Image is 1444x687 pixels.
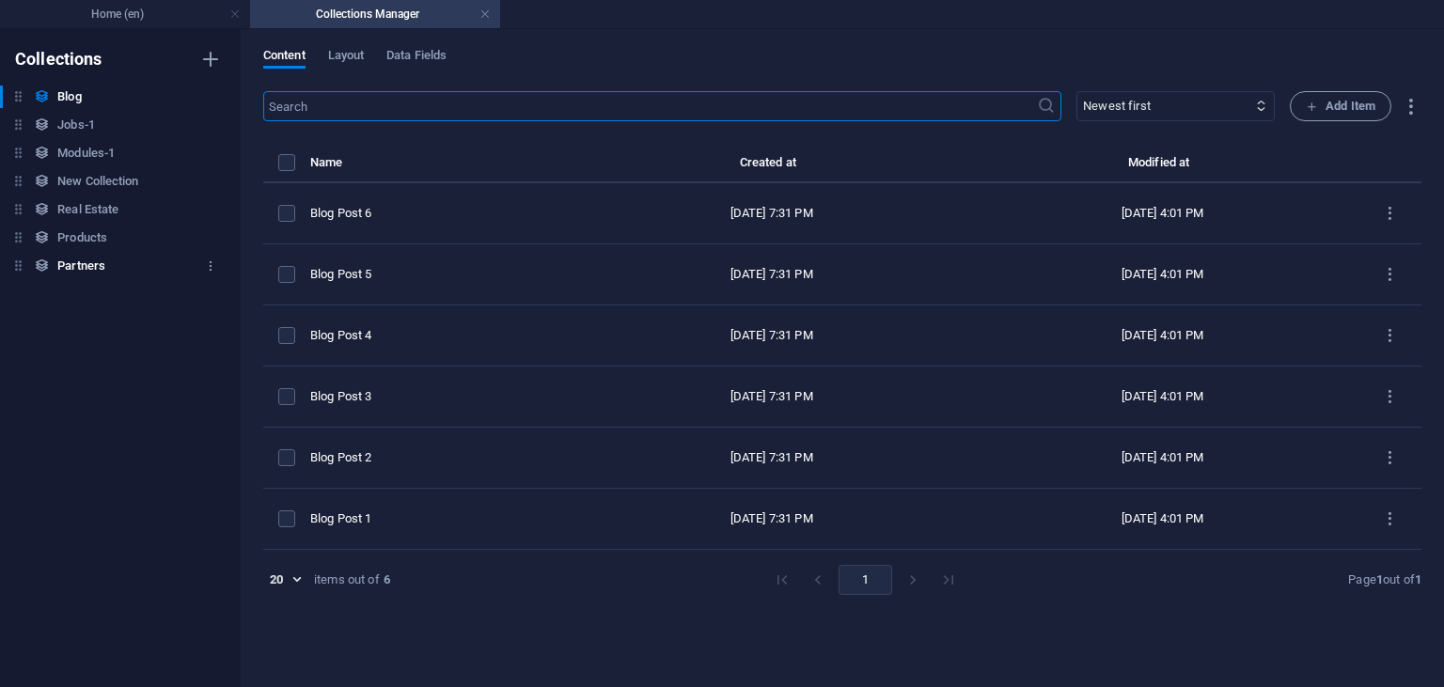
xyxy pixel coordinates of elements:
div: Page out of [1348,571,1421,588]
strong: 1 [1415,572,1421,586]
div: [DATE] 4:01 PM [982,510,1343,527]
h6: Collections [15,48,102,70]
div: [DATE] 7:31 PM [591,327,952,344]
h6: Jobs-1 [57,114,95,136]
button: page 1 [839,565,892,595]
div: [DATE] 4:01 PM [982,266,1343,283]
div: Blog Post 1 [310,510,561,527]
span: Add Item [1306,95,1375,117]
div: Blog Post 4 [310,327,561,344]
table: items list [263,151,1421,550]
div: Blog Post 2 [310,449,561,466]
strong: 6 [384,571,390,588]
div: [DATE] 4:01 PM [982,205,1343,222]
div: [DATE] 4:01 PM [982,449,1343,466]
div: Blog Post 5 [310,266,561,283]
div: Blog Post 3 [310,388,561,405]
div: [DATE] 7:31 PM [591,510,952,527]
nav: pagination navigation [764,565,966,595]
h6: Products [57,226,107,249]
span: Content [263,44,306,70]
th: Created at [576,151,967,183]
div: [DATE] 4:01 PM [982,388,1343,405]
div: [DATE] 7:31 PM [591,449,952,466]
span: Data Fields [386,44,447,70]
div: [DATE] 4:01 PM [982,327,1343,344]
input: Search [263,91,1037,121]
h6: Modules-1 [57,142,115,164]
h6: Blog [57,86,81,108]
div: [DATE] 7:31 PM [591,388,952,405]
h6: New Collection [57,170,138,193]
div: 20 [263,571,306,588]
h6: Real Estate [57,198,118,221]
strong: 1 [1376,572,1383,586]
div: [DATE] 7:31 PM [591,205,952,222]
th: Modified at [967,151,1358,183]
div: Blog Post 6 [310,205,561,222]
span: Layout [328,44,365,70]
h6: Partners [57,255,105,277]
th: Name [310,151,576,183]
i: Create new collection [199,48,222,70]
button: Add Item [1290,91,1391,121]
h4: Collections Manager [250,4,500,24]
div: [DATE] 7:31 PM [591,266,952,283]
div: items out of [314,571,380,588]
